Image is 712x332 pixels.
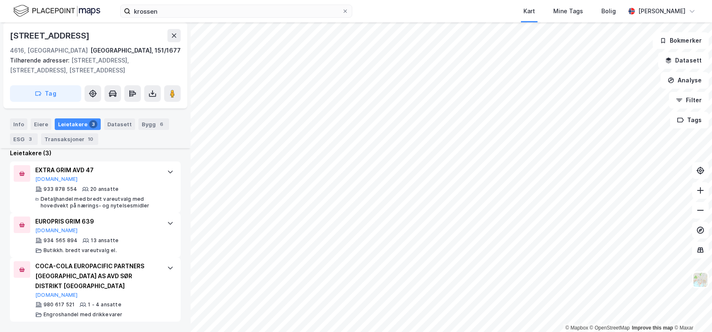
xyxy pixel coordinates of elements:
div: Leietakere [55,118,101,130]
div: Datasett [104,118,135,130]
button: Filter [669,92,709,108]
div: Leietakere (3) [10,148,181,158]
button: [DOMAIN_NAME] [35,227,78,234]
button: Tag [10,85,81,102]
div: 934 565 894 [44,237,77,244]
div: Kart [523,6,535,16]
div: 3 [89,120,97,128]
div: [STREET_ADDRESS] [10,29,91,42]
a: Mapbox [565,325,588,331]
div: COCA-COLA EUROPACIFIC PARTNERS [GEOGRAPHIC_DATA] AS AVD SØR DISTRIKT [GEOGRAPHIC_DATA] [35,261,159,291]
img: Z [693,272,708,288]
div: Kontrollprogram for chat [671,292,712,332]
div: 933 878 554 [44,186,77,192]
div: 20 ansatte [90,186,119,192]
div: 1 - 4 ansatte [88,301,121,308]
div: Eiere [31,118,51,130]
div: [GEOGRAPHIC_DATA], 151/1677 [90,46,181,55]
a: Improve this map [632,325,673,331]
div: 980 617 521 [44,301,75,308]
div: 10 [86,135,95,143]
a: OpenStreetMap [590,325,630,331]
div: Info [10,118,27,130]
button: Tags [670,112,709,128]
input: Søk på adresse, matrikkel, gårdeiere, leietakere eller personer [131,5,342,17]
div: EXTRA GRIM AVD 47 [35,165,159,175]
div: Butikkh. bredt vareutvalg el. [44,247,117,254]
div: Engroshandel med drikkevarer [44,311,123,318]
div: Transaksjoner [41,133,98,145]
div: [STREET_ADDRESS], [STREET_ADDRESS], [STREET_ADDRESS] [10,55,174,75]
img: logo.f888ab2527a4732fd821a326f86c7f29.svg [13,4,100,18]
button: Datasett [658,52,709,69]
div: 3 [26,135,34,143]
div: ESG [10,133,38,145]
button: Bokmerker [653,32,709,49]
div: Mine Tags [553,6,583,16]
div: 6 [157,120,166,128]
div: Bolig [601,6,616,16]
button: [DOMAIN_NAME] [35,292,78,298]
span: Tilhørende adresser: [10,57,71,64]
div: EUROPRIS GRIM 639 [35,217,159,226]
div: Detaljhandel med bredt vareutvalg med hovedvekt på nærings- og nytelsesmidler [41,196,159,209]
div: Bygg [138,118,169,130]
iframe: Chat Widget [671,292,712,332]
button: Analyse [661,72,709,89]
button: [DOMAIN_NAME] [35,176,78,183]
div: [PERSON_NAME] [638,6,685,16]
div: 4616, [GEOGRAPHIC_DATA] [10,46,88,55]
div: 13 ansatte [91,237,119,244]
